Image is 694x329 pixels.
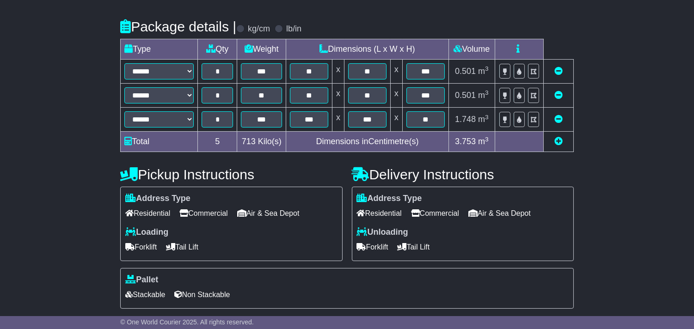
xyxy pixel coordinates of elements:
label: kg/cm [248,24,270,34]
span: Residential [357,206,402,220]
sup: 3 [485,114,489,121]
sup: 3 [485,136,489,143]
a: Remove this item [554,91,563,100]
span: Residential [125,206,170,220]
label: Unloading [357,227,408,238]
label: lb/in [286,24,301,34]
td: x [390,108,402,132]
span: Non Stackable [174,287,230,302]
td: x [390,60,402,84]
span: m [478,67,489,76]
td: x [390,84,402,108]
span: Forklift [125,240,157,254]
span: Air & Sea Depot [468,206,531,220]
span: 3.753 [455,137,476,146]
td: x [332,60,344,84]
td: Volume [448,39,495,60]
span: m [478,115,489,124]
a: Remove this item [554,67,563,76]
span: 713 [242,137,256,146]
td: x [332,84,344,108]
label: Loading [125,227,168,238]
label: Address Type [357,194,422,204]
span: Forklift [357,240,388,254]
span: 0.501 [455,91,476,100]
span: Tail Lift [166,240,198,254]
td: x [332,108,344,132]
span: Stackable [125,287,165,302]
td: 5 [198,132,237,152]
sup: 3 [485,65,489,72]
h4: Package details | [120,19,236,34]
td: Dimensions (L x W x H) [286,39,449,60]
sup: 3 [485,89,489,96]
td: Total [121,132,198,152]
span: Commercial [411,206,459,220]
span: 0.501 [455,67,476,76]
label: Address Type [125,194,190,204]
span: Tail Lift [398,240,430,254]
span: 1.748 [455,115,476,124]
td: Type [121,39,198,60]
a: Remove this item [554,115,563,124]
h4: Delivery Instructions [352,167,574,182]
label: Pallet [125,275,158,285]
td: Qty [198,39,237,60]
span: © One World Courier 2025. All rights reserved. [120,318,254,326]
span: Air & Sea Depot [237,206,300,220]
h4: Pickup Instructions [120,167,342,182]
a: Add new item [554,137,563,146]
span: Commercial [179,206,227,220]
td: Dimensions in Centimetre(s) [286,132,449,152]
span: m [478,137,489,146]
td: Kilo(s) [237,132,286,152]
td: Weight [237,39,286,60]
span: m [478,91,489,100]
